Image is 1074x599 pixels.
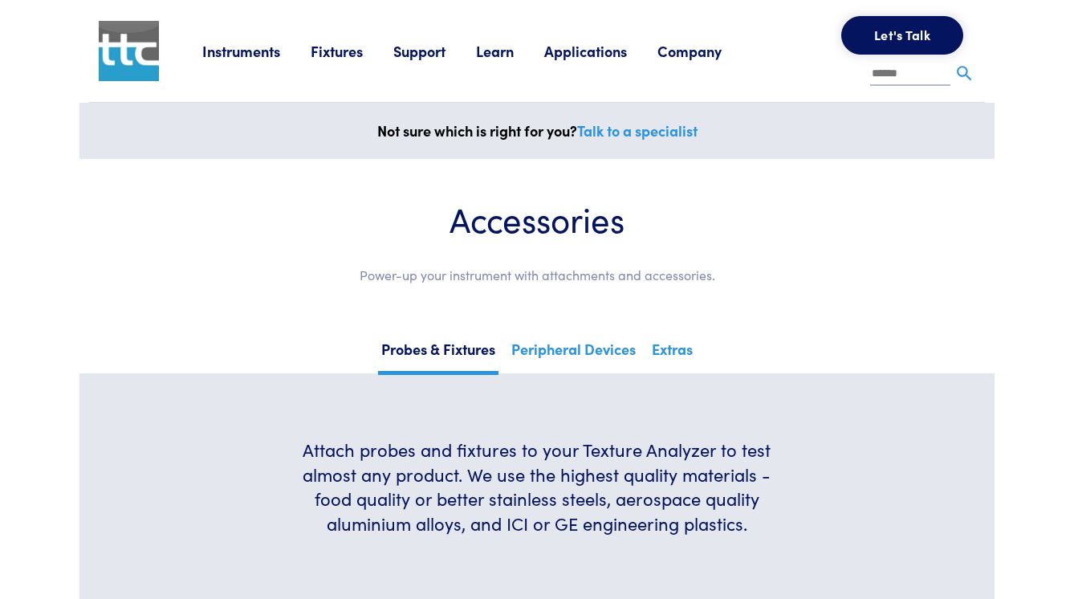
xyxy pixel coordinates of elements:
[476,41,544,61] a: Learn
[128,198,946,240] h1: Accessories
[577,120,698,141] a: Talk to a specialist
[202,41,311,61] a: Instruments
[284,438,789,536] h6: Attach probes and fixtures to your Texture Analyzer to test almost any product. We use the highes...
[841,16,963,55] button: Let's Talk
[311,41,393,61] a: Fixtures
[544,41,657,61] a: Applications
[378,336,498,375] a: Probes & Fixtures
[657,41,752,61] a: Company
[393,41,476,61] a: Support
[89,119,985,143] p: Not sure which is right for you?
[99,21,159,81] img: ttc_logo_1x1_v1.0.png
[649,336,696,371] a: Extras
[508,336,639,371] a: Peripheral Devices
[128,265,946,286] p: Power-up your instrument with attachments and accessories.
